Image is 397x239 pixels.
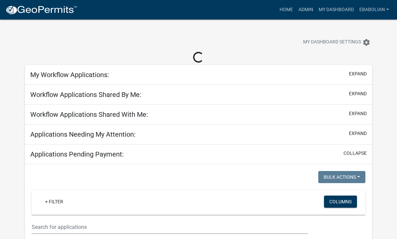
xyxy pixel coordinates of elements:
[32,220,308,234] input: Search for applications
[30,110,148,118] h5: Workflow Applications Shared With Me:
[349,70,367,77] button: expand
[277,3,296,16] a: Home
[30,91,141,99] h5: Workflow Applications Shared By Me:
[30,71,109,79] h5: My Workflow Applications:
[40,196,69,208] a: + Filter
[324,196,357,208] button: Columns
[296,3,316,16] a: Admin
[30,130,136,138] h5: Applications Needing My Attention:
[349,110,367,117] button: expand
[349,90,367,97] button: expand
[298,36,376,49] button: My Dashboard Settingssettings
[318,171,365,183] button: Bulk Actions
[30,150,124,158] h5: Applications Pending Payment:
[349,130,367,137] button: expand
[303,38,361,46] span: My Dashboard Settings
[344,150,367,157] button: collapse
[316,3,357,16] a: My Dashboard
[357,3,392,16] a: ebabolian
[362,38,370,46] i: settings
